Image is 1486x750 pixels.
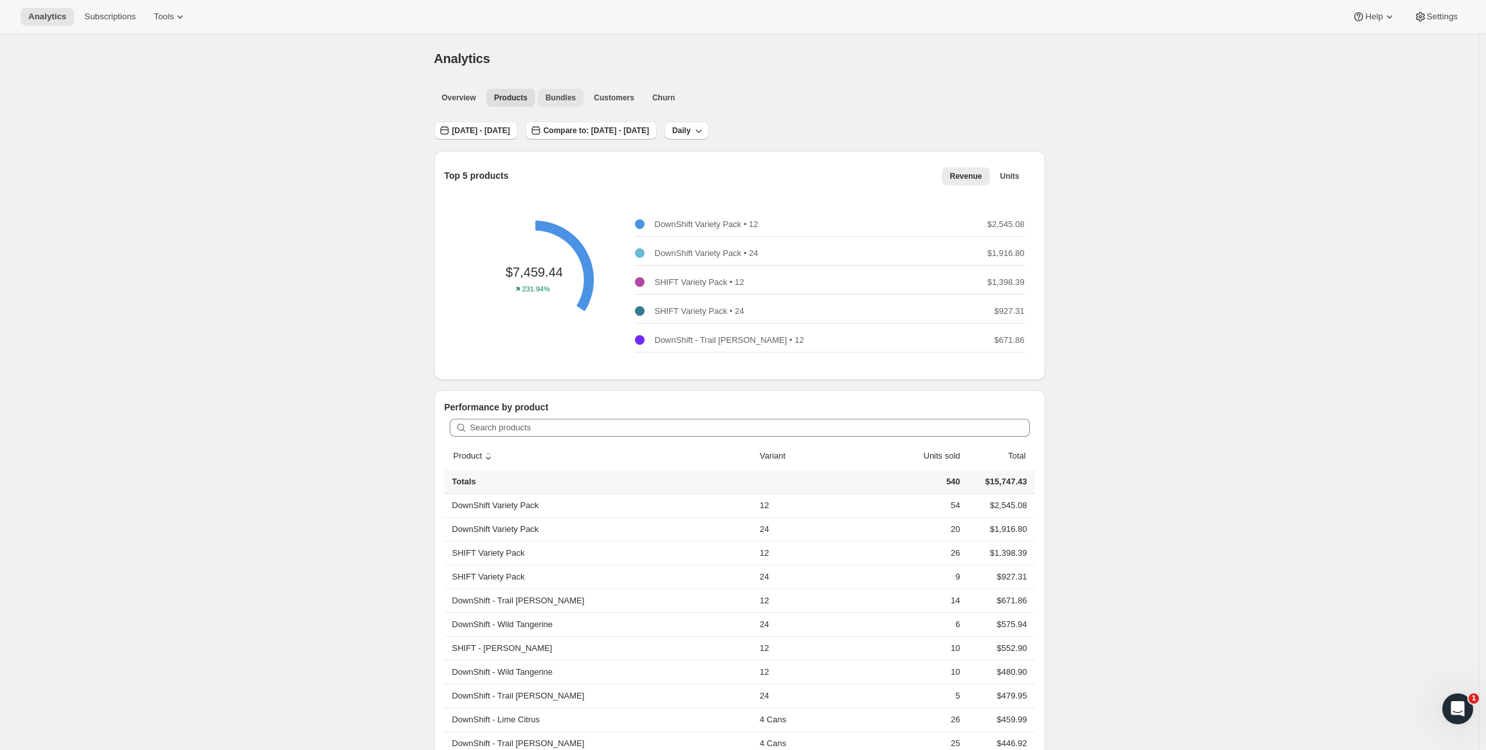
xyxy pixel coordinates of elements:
[964,589,1035,612] td: $671.86
[1406,8,1465,26] button: Settings
[445,470,756,494] th: Totals
[995,305,1025,318] p: $927.31
[1427,12,1458,22] span: Settings
[888,636,964,660] td: 10
[665,122,709,140] button: Daily
[655,247,758,260] p: DownShift Variety Pack • 24
[756,565,888,589] td: 24
[987,276,1025,289] p: $1,398.39
[1469,693,1479,704] span: 1
[756,636,888,660] td: 12
[546,93,576,103] span: Bundles
[1000,171,1020,181] span: Units
[888,470,964,494] td: 540
[544,125,649,136] span: Compare to: [DATE] - [DATE]
[494,93,527,103] span: Products
[964,517,1035,541] td: $1,916.80
[756,494,888,517] td: 12
[1365,12,1382,22] span: Help
[995,334,1025,347] p: $671.86
[888,565,964,589] td: 9
[442,93,476,103] span: Overview
[652,93,675,103] span: Churn
[888,589,964,612] td: 14
[964,470,1035,494] td: $15,747.43
[445,636,756,660] th: SHIFT - [PERSON_NAME]
[154,12,174,22] span: Tools
[77,8,143,26] button: Subscriptions
[888,684,964,708] td: 5
[756,684,888,708] td: 24
[1442,693,1473,724] iframe: Intercom live chat
[987,218,1025,231] p: $2,545.08
[909,444,962,468] button: Units sold
[445,517,756,541] th: DownShift Variety Pack
[655,334,804,347] p: DownShift - Trail [PERSON_NAME] • 12
[84,12,136,22] span: Subscriptions
[964,708,1035,731] td: $459.99
[964,660,1035,684] td: $480.90
[756,589,888,612] td: 12
[452,444,497,468] button: sort ascending byProduct
[445,401,1035,414] p: Performance by product
[993,444,1027,468] button: Total
[964,636,1035,660] td: $552.90
[434,122,518,140] button: [DATE] - [DATE]
[28,12,66,22] span: Analytics
[672,125,691,136] span: Daily
[445,660,756,684] th: DownShift - Wild Tangerine
[888,612,964,636] td: 6
[888,660,964,684] td: 10
[445,565,756,589] th: SHIFT Variety Pack
[445,169,509,182] p: Top 5 products
[655,218,758,231] p: DownShift Variety Pack • 12
[655,276,744,289] p: SHIFT Variety Pack • 12
[452,125,510,136] span: [DATE] - [DATE]
[594,93,634,103] span: Customers
[964,565,1035,589] td: $927.31
[445,684,756,708] th: DownShift - Trail [PERSON_NAME]
[21,8,74,26] button: Analytics
[888,494,964,517] td: 54
[756,612,888,636] td: 24
[949,171,982,181] span: Revenue
[445,612,756,636] th: DownShift - Wild Tangerine
[445,589,756,612] th: DownShift - Trail [PERSON_NAME]
[445,494,756,517] th: DownShift Variety Pack
[470,419,1030,437] input: Search products
[758,444,800,468] button: Variant
[445,708,756,731] th: DownShift - Lime Citrus
[756,660,888,684] td: 12
[756,708,888,731] td: 4 Cans
[655,305,744,318] p: SHIFT Variety Pack • 24
[756,541,888,565] td: 12
[888,708,964,731] td: 26
[146,8,194,26] button: Tools
[1344,8,1403,26] button: Help
[964,494,1035,517] td: $2,545.08
[987,247,1025,260] p: $1,916.80
[964,612,1035,636] td: $575.94
[756,517,888,541] td: 24
[434,51,490,66] span: Analytics
[888,541,964,565] td: 26
[888,517,964,541] td: 20
[964,684,1035,708] td: $479.95
[964,541,1035,565] td: $1,398.39
[445,541,756,565] th: SHIFT Variety Pack
[526,122,657,140] button: Compare to: [DATE] - [DATE]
